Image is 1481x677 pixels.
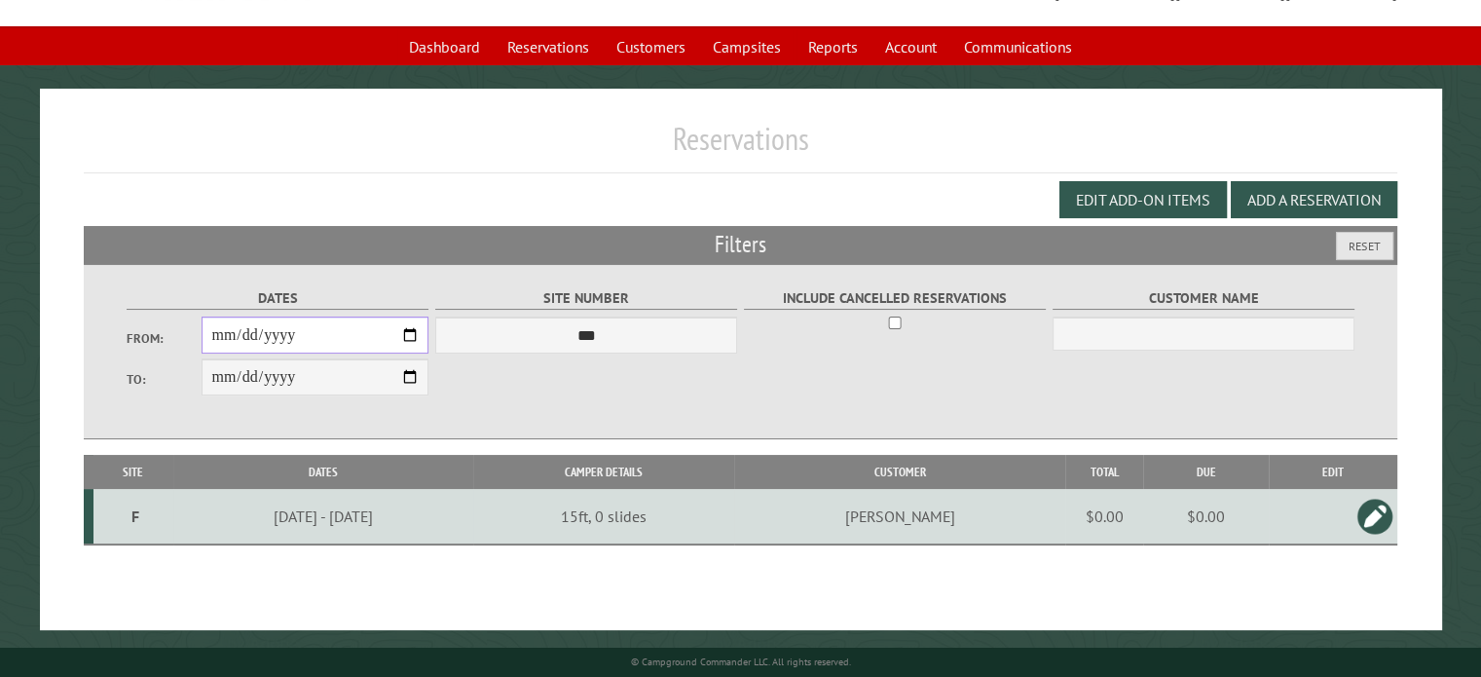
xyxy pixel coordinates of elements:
a: Campsites [701,28,793,65]
label: From: [127,329,203,348]
td: $0.00 [1065,489,1143,545]
a: Reservations [496,28,601,65]
a: Communications [952,28,1084,65]
th: Dates [173,455,473,489]
th: Total [1065,455,1143,489]
label: Customer Name [1053,287,1355,310]
div: F [101,507,169,526]
div: [DATE] - [DATE] [176,507,470,526]
small: © Campground Commander LLC. All rights reserved. [631,656,851,668]
a: Account [873,28,948,65]
td: 15ft, 0 slides [473,489,734,545]
a: Reports [796,28,870,65]
label: Dates [127,287,429,310]
th: Site [93,455,173,489]
th: Customer [734,455,1065,489]
th: Due [1143,455,1269,489]
th: Camper Details [473,455,734,489]
th: Edit [1269,455,1397,489]
a: Dashboard [397,28,492,65]
label: Site Number [435,287,738,310]
label: To: [127,370,203,389]
button: Edit Add-on Items [1059,181,1227,218]
label: Include Cancelled Reservations [744,287,1047,310]
h2: Filters [84,226,1397,263]
button: Reset [1336,232,1393,260]
button: Add a Reservation [1231,181,1397,218]
td: [PERSON_NAME] [734,489,1065,545]
td: $0.00 [1143,489,1269,545]
h1: Reservations [84,120,1397,173]
a: Customers [605,28,697,65]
